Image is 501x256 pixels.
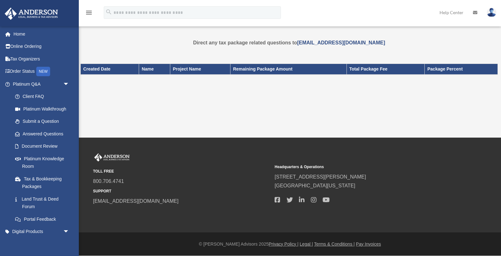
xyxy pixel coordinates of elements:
a: Platinum Walkthrough [9,103,79,115]
a: Terms & Conditions | [314,242,355,247]
span: arrow_drop_down [63,225,76,238]
a: Answered Questions [9,128,79,140]
a: Privacy Policy | [269,242,299,247]
i: search [105,9,112,15]
a: menu [85,11,93,16]
a: Legal | [300,242,313,247]
th: Created Date [81,64,139,75]
a: Land Trust & Deed Forum [9,193,79,213]
a: Tax & Bookkeeping Packages [9,173,76,193]
a: Online Ordering [4,40,79,53]
th: Project Name [170,64,230,75]
small: SUPPORT [93,188,270,195]
small: TOLL FREE [93,168,270,175]
a: Order StatusNEW [4,65,79,78]
th: Total Package Fee [347,64,425,75]
th: Package Percent [425,64,498,75]
th: Remaining Package Amount [230,64,347,75]
a: Tax Organizers [4,53,79,65]
div: NEW [36,67,50,76]
a: 800.706.4741 [93,179,124,184]
a: [EMAIL_ADDRESS][DOMAIN_NAME] [297,40,385,45]
a: Platinum Q&Aarrow_drop_down [4,78,79,90]
a: Client FAQ [9,90,79,103]
strong: Direct any tax package related questions to [193,40,385,45]
a: [EMAIL_ADDRESS][DOMAIN_NAME] [93,198,178,204]
small: Headquarters & Operations [275,164,452,170]
img: Anderson Advisors Platinum Portal [93,153,131,162]
span: arrow_drop_down [63,78,76,91]
a: [GEOGRAPHIC_DATA][US_STATE] [275,183,355,188]
i: menu [85,9,93,16]
a: [STREET_ADDRESS][PERSON_NAME] [275,174,366,179]
a: Submit a Question [9,115,79,128]
a: Document Review [9,140,79,153]
img: Anderson Advisors Platinum Portal [3,8,60,20]
th: Name [139,64,170,75]
a: Portal Feedback [9,213,79,225]
a: Platinum Knowledge Room [9,152,79,173]
a: Digital Productsarrow_drop_down [4,225,79,238]
div: © [PERSON_NAME] Advisors 2025 [79,240,501,248]
a: Home [4,28,79,40]
a: Pay Invoices [356,242,381,247]
img: User Pic [487,8,496,17]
